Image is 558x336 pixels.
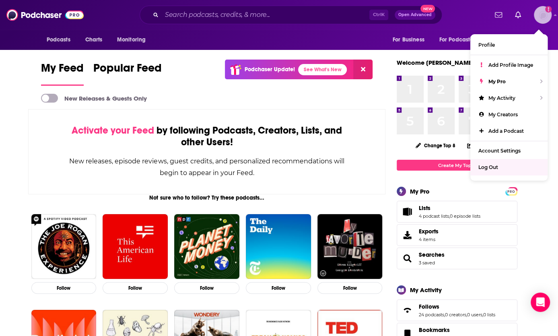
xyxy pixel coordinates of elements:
[507,188,516,194] a: PRO
[93,61,162,80] span: Popular Feed
[488,62,533,68] span: Add Profile Image
[174,214,239,279] img: Planet Money
[410,188,430,195] div: My Pro
[41,94,147,103] a: New Releases & Guests Only
[397,160,517,171] a: Create My Top 8
[397,201,517,223] span: Lists
[69,125,345,148] div: by following Podcasts, Creators, Lists, and other Users!
[478,164,498,170] span: Log Out
[531,293,550,312] div: Open Intercom Messenger
[395,10,435,20] button: Open AdvancedNew
[488,95,515,101] span: My Activity
[419,312,444,317] a: 24 podcasts
[399,253,416,264] a: Searches
[162,8,369,21] input: Search podcasts, credits, & more...
[419,251,445,258] a: Searches
[467,312,482,317] a: 0 users
[411,140,461,150] button: Change Top 8
[31,282,97,294] button: Follow
[439,34,478,45] span: For Podcasters
[512,8,524,22] a: Show notifications dropdown
[298,64,347,75] a: See What's New
[483,312,495,317] a: 0 lists
[41,32,81,47] button: open menu
[419,326,466,334] a: Bookmarks
[410,286,442,294] div: My Activity
[399,229,416,241] span: Exports
[488,111,518,117] span: My Creators
[419,303,439,310] span: Follows
[419,204,430,212] span: Lists
[470,37,548,53] a: Profile
[419,213,449,219] a: 4 podcast lists
[444,312,445,317] span: ,
[69,155,345,179] div: New releases, episode reviews, guest credits, and personalized recommendations will begin to appe...
[103,214,168,279] img: This American Life
[246,282,311,294] button: Follow
[470,57,548,73] a: Add Profile Image
[419,303,495,310] a: Follows
[398,13,432,17] span: Open Advanced
[387,32,434,47] button: open menu
[419,228,439,235] span: Exports
[470,106,548,123] a: My Creators
[6,7,84,23] img: Podchaser - Follow, Share and Rate Podcasts
[397,224,517,246] a: Exports
[111,32,156,47] button: open menu
[399,206,416,217] a: Lists
[419,204,480,212] a: Lists
[534,6,552,24] img: User Profile
[28,194,386,201] div: Not sure who to follow? Try these podcasts...
[478,42,495,48] span: Profile
[397,299,517,321] span: Follows
[80,32,107,47] a: Charts
[399,305,416,316] a: Follows
[470,142,548,159] a: Account Settings
[470,34,548,181] ul: Show profile menu
[449,213,450,219] span: ,
[41,61,84,80] span: My Feed
[397,59,476,66] a: Welcome [PERSON_NAME]!
[245,66,295,73] p: Podchaser Update!
[103,282,168,294] button: Follow
[488,128,524,134] span: Add a Podcast
[545,6,552,12] svg: Add a profile image
[420,5,435,12] span: New
[466,312,467,317] span: ,
[117,34,146,45] span: Monitoring
[467,138,503,153] button: Share Top 8
[419,326,450,334] span: Bookmarks
[478,148,521,154] span: Account Settings
[317,282,383,294] button: Follow
[31,214,97,279] img: The Joe Rogan Experience
[369,10,388,20] span: Ctrl K
[41,61,84,86] a: My Feed
[174,282,239,294] button: Follow
[72,124,154,136] span: Activate your Feed
[246,214,311,279] img: The Daily
[470,123,548,139] a: Add a Podcast
[445,312,466,317] a: 0 creators
[419,260,435,266] a: 3 saved
[492,8,505,22] a: Show notifications dropdown
[317,214,383,279] img: My Favorite Murder with Karen Kilgariff and Georgia Hardstark
[450,213,480,219] a: 0 episode lists
[85,34,103,45] span: Charts
[393,34,424,45] span: For Business
[534,6,552,24] button: Show profile menu
[488,32,517,47] button: open menu
[434,32,490,47] button: open menu
[140,6,442,24] div: Search podcasts, credits, & more...
[488,78,506,85] span: My Pro
[93,61,162,86] a: Popular Feed
[47,34,70,45] span: Podcasts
